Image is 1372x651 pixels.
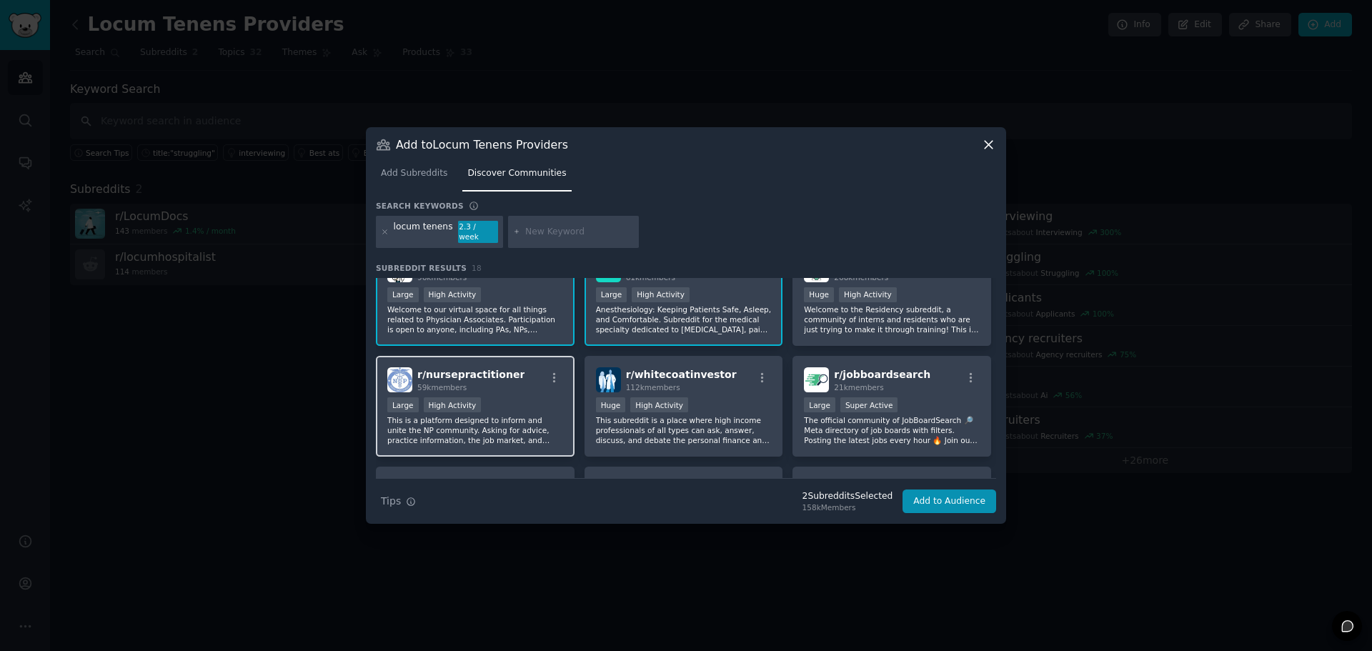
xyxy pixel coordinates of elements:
[630,397,688,412] div: High Activity
[596,415,772,445] p: This subreddit is a place where high income professionals of all types can ask, answer, discuss, ...
[596,367,621,392] img: whitecoatinvestor
[804,304,980,334] p: Welcome to the Residency subreddit, a community of interns and residents who are just trying to m...
[834,369,930,380] span: r/ jobboardsearch
[626,273,675,282] span: 61k members
[458,221,498,244] div: 2.3 / week
[381,167,447,180] span: Add Subreddits
[396,137,568,152] h3: Add to Locum Tenens Providers
[376,489,421,514] button: Tips
[596,287,627,302] div: Large
[626,383,680,392] span: 112k members
[387,478,412,503] img: medicalschool
[424,287,482,302] div: High Activity
[417,369,525,380] span: r/ nursepractitioner
[840,397,898,412] div: Super Active
[596,478,621,503] img: medicine
[525,226,634,239] input: New Keyword
[802,490,893,503] div: 2 Subreddit s Selected
[376,201,464,211] h3: Search keywords
[376,263,467,273] span: Subreddit Results
[462,162,571,192] a: Discover Communities
[381,494,401,509] span: Tips
[387,304,563,334] p: Welcome to our virtual space for all things related to Physician Associates. Participation is ope...
[626,369,737,380] span: r/ whitecoatinvestor
[394,221,453,244] div: locum tenens
[804,415,980,445] p: The official community of JobBoardSearch 🔎 Meta directory of job boards with filters. Posting the...
[804,367,829,392] img: jobboardsearch
[596,304,772,334] p: Anesthesiology: Keeping Patients Safe, Asleep, and Comfortable. Subreddit for the medical special...
[596,397,626,412] div: Huge
[467,167,566,180] span: Discover Communities
[424,397,482,412] div: High Activity
[834,273,888,282] span: 268k members
[387,367,412,392] img: nursepractitioner
[834,383,883,392] span: 21k members
[802,502,893,512] div: 158k Members
[387,415,563,445] p: This is a platform designed to inform and unite the NP community. Asking for advice, practice inf...
[417,383,467,392] span: 59k members
[387,397,419,412] div: Large
[839,287,897,302] div: High Activity
[632,287,690,302] div: High Activity
[472,264,482,272] span: 18
[417,273,467,282] span: 96k members
[804,287,834,302] div: Huge
[903,490,996,514] button: Add to Audience
[387,287,419,302] div: Large
[804,478,829,503] img: hospitalist
[804,397,835,412] div: Large
[376,162,452,192] a: Add Subreddits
